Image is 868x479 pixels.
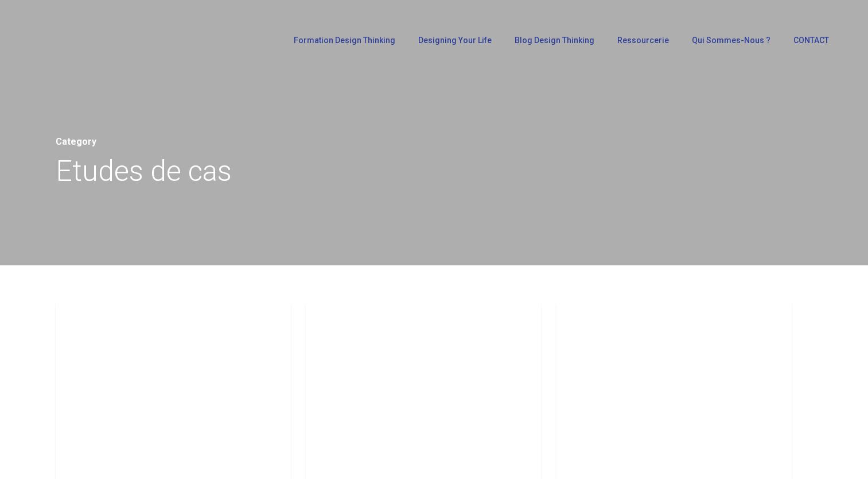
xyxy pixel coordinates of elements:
a: Etudes de cas [67,315,142,329]
a: Designing Your Life [412,36,497,44]
span: Ressourcerie [617,36,669,45]
a: Etudes de cas [317,315,392,329]
h1: Etudes de cas [56,151,813,191]
a: Formation Design Thinking [288,36,401,44]
span: Designing Your Life [418,36,492,45]
span: Qui sommes-nous ? [692,36,770,45]
a: Blog Design Thinking [509,36,600,44]
span: Category [56,136,96,147]
a: Etudes de cas [568,315,643,329]
span: Formation Design Thinking [294,36,395,45]
a: Ressourcerie [612,36,675,44]
span: Blog Design Thinking [515,36,594,45]
span: CONTACT [793,36,829,45]
a: CONTACT [788,36,835,44]
a: Qui sommes-nous ? [686,36,776,44]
